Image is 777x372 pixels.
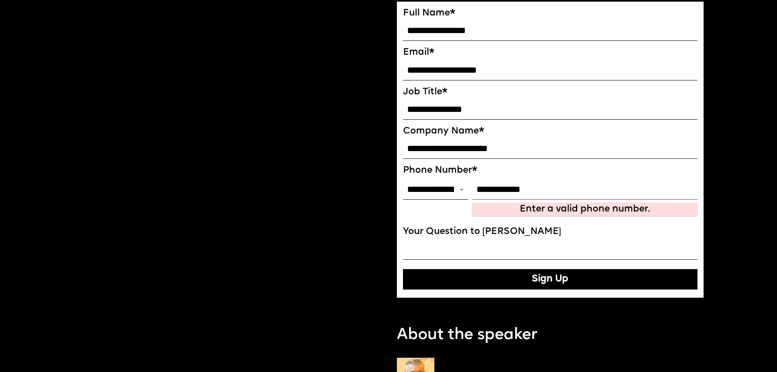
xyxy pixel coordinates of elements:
[397,324,537,346] p: About the speaker
[403,226,698,237] label: Your Question to [PERSON_NAME]
[403,87,698,98] label: Job Title
[403,269,698,290] button: Sign Up
[403,8,698,19] label: Full Name
[403,165,698,176] label: Phone Number
[403,126,698,137] label: Company Name
[475,204,695,215] div: Enter a valid phone number.
[403,47,698,58] label: Email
